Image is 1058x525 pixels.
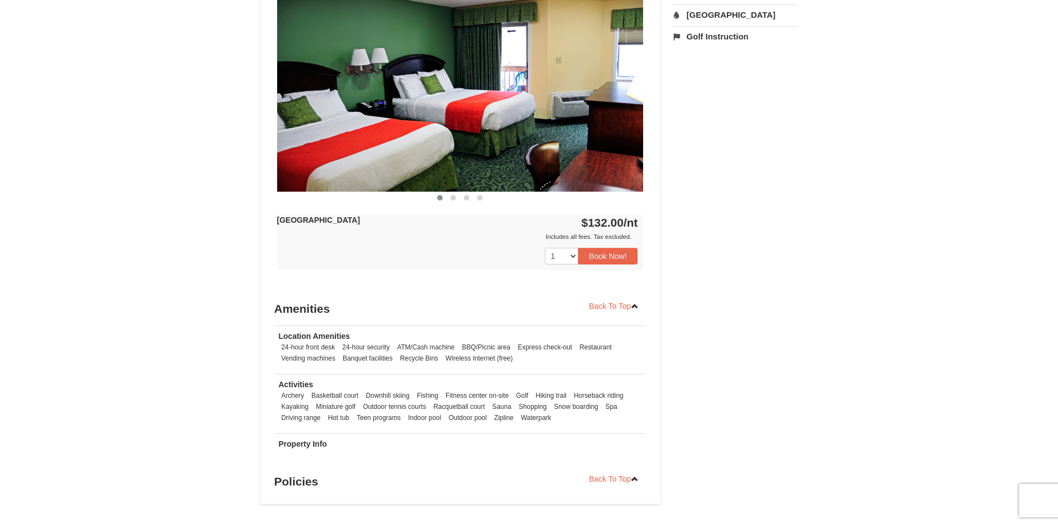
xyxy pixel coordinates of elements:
li: ATM/Cash machine [394,342,458,353]
h3: Policies [274,471,646,493]
li: Fitness center on-site [443,390,512,401]
li: Golf [513,390,531,401]
li: Teen programs [354,412,403,423]
strong: Activities [279,380,313,389]
h3: Amenities [274,298,646,320]
li: Express check-out [515,342,575,353]
li: Archery [279,390,307,401]
a: Golf Instruction [674,26,798,47]
li: Recycle Bins [397,353,441,364]
li: Banquet facilities [340,353,395,364]
li: Zipline [492,412,517,423]
li: Downhill skiing [363,390,413,401]
li: Horseback riding [571,390,626,401]
li: Miniature golf [313,401,358,412]
li: Basketball court [309,390,362,401]
li: Sauna [489,401,514,412]
button: Book Now! [578,248,638,264]
li: Spa [603,401,620,412]
li: Outdoor tennis courts [360,401,429,412]
li: Hiking trail [533,390,569,401]
li: 24-hour security [339,342,392,353]
strong: $132.00 [581,216,638,229]
li: Restaurant [576,342,614,353]
span: /nt [624,216,638,229]
strong: Location Amenities [279,332,350,341]
a: [GEOGRAPHIC_DATA] [674,4,798,25]
li: 24-hour front desk [279,342,338,353]
li: Racquetball court [430,401,488,412]
div: Includes all fees. Tax excluded. [277,231,638,242]
li: Driving range [279,412,324,423]
li: Fishing [414,390,441,401]
li: Waterpark [518,412,554,423]
strong: Property Info [279,439,327,448]
li: Shopping [516,401,549,412]
a: Back To Top [582,471,646,487]
li: Wireless Internet (free) [443,353,515,364]
li: Hot tub [325,412,352,423]
li: Kayaking [279,401,312,412]
li: BBQ/Picnic area [459,342,513,353]
li: Vending machines [279,353,338,364]
li: Indoor pool [405,412,444,423]
strong: [GEOGRAPHIC_DATA] [277,216,360,224]
a: Back To Top [582,298,646,314]
li: Outdoor pool [446,412,490,423]
li: Snow boarding [551,401,601,412]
